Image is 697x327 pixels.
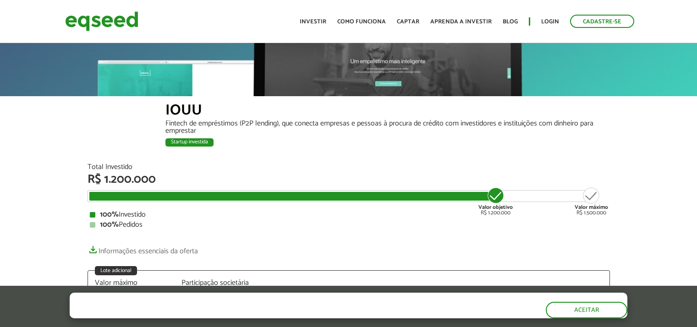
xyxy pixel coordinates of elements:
[541,19,559,25] a: Login
[90,221,608,229] div: Pedidos
[90,211,608,218] div: Investido
[478,186,513,216] div: R$ 1.200.000
[165,103,610,120] div: IOUU
[88,163,610,171] div: Total Investido
[478,203,513,212] strong: Valor objetivo
[337,19,386,25] a: Como funciona
[165,138,214,147] div: Startup investida
[575,203,608,212] strong: Valor máximo
[503,19,518,25] a: Blog
[570,15,634,28] a: Cadastre-se
[191,310,296,318] a: política de privacidade e de cookies
[88,242,198,255] a: Informações essenciais da oferta
[430,19,492,25] a: Aprenda a investir
[95,266,137,275] div: Lote adicional
[165,120,610,135] div: Fintech de empréstimos (P2P lending), que conecta empresas e pessoas à procura de crédito com inv...
[100,218,119,231] strong: 100%
[100,208,119,221] strong: 100%
[65,9,138,33] img: EqSeed
[95,279,168,287] div: Valor máximo
[70,293,401,307] h5: O site da EqSeed utiliza cookies para melhorar sua navegação.
[300,19,326,25] a: Investir
[397,19,419,25] a: Captar
[546,302,627,318] button: Aceitar
[181,279,255,287] div: Participação societária
[88,174,610,185] div: R$ 1.200.000
[575,186,608,216] div: R$ 1.500.000
[70,309,401,318] p: Ao clicar em "aceitar", você aceita nossa .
